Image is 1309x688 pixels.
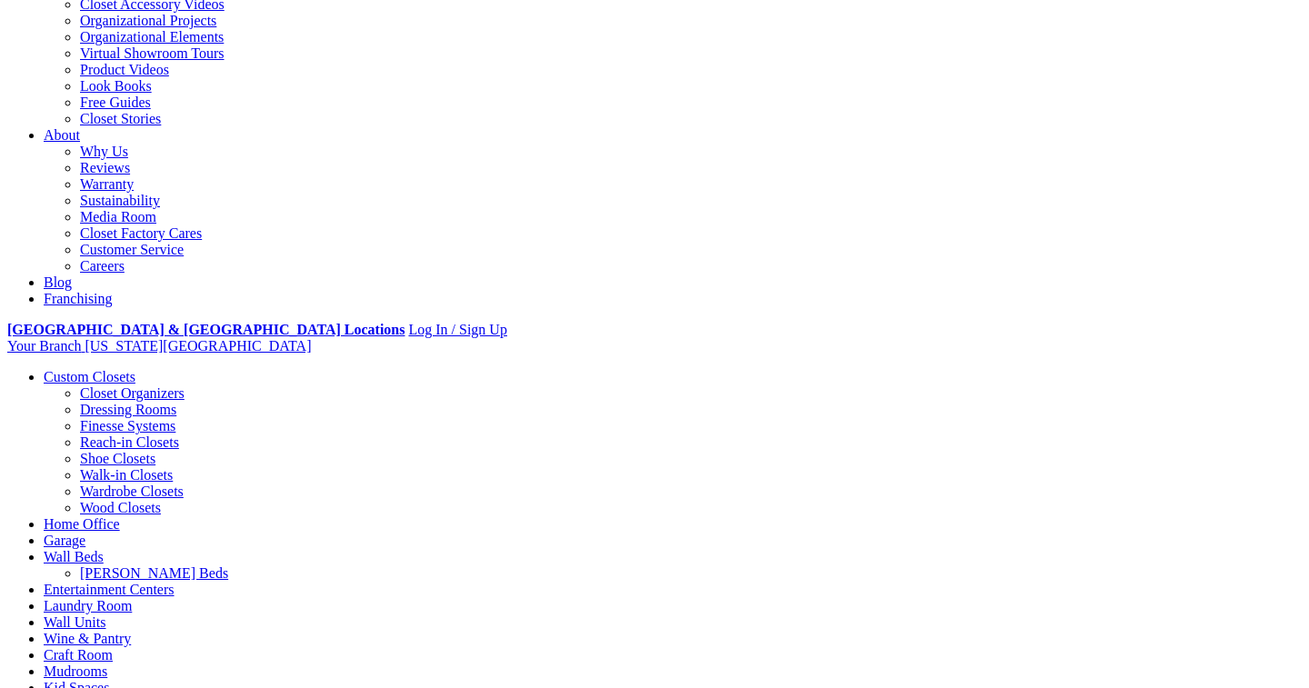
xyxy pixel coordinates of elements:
a: [PERSON_NAME] Beds [80,565,228,581]
a: Wardrobe Closets [80,484,184,499]
a: Free Guides [80,95,151,110]
a: Closet Organizers [80,385,185,401]
a: Product Videos [80,62,169,77]
a: Shoe Closets [80,451,155,466]
a: Wine & Pantry [44,631,131,646]
a: Your Branch [US_STATE][GEOGRAPHIC_DATA] [7,338,311,354]
a: Closet Stories [80,111,161,126]
a: Customer Service [80,242,184,257]
a: Dressing Rooms [80,402,176,417]
a: Virtual Showroom Tours [80,45,225,61]
a: Home Office [44,516,120,532]
a: About [44,127,80,143]
a: [GEOGRAPHIC_DATA] & [GEOGRAPHIC_DATA] Locations [7,322,405,337]
a: Careers [80,258,125,274]
a: Finesse Systems [80,418,175,434]
a: Franchising [44,291,113,306]
a: Custom Closets [44,369,135,384]
a: Organizational Projects [80,13,216,28]
a: Reviews [80,160,130,175]
a: Warranty [80,176,134,192]
a: Entertainment Centers [44,582,175,597]
a: Mudrooms [44,663,107,679]
a: Wall Units [44,614,105,630]
a: Laundry Room [44,598,132,613]
a: Wood Closets [80,500,161,515]
a: Sustainability [80,193,160,208]
span: Your Branch [7,338,81,354]
a: Organizational Elements [80,29,224,45]
a: Look Books [80,78,152,94]
a: Log In / Sign Up [408,322,506,337]
span: [US_STATE][GEOGRAPHIC_DATA] [85,338,311,354]
a: Wall Beds [44,549,104,564]
a: Reach-in Closets [80,434,179,450]
a: Craft Room [44,647,113,663]
a: Media Room [80,209,156,224]
a: Blog [44,274,72,290]
a: Garage [44,533,85,548]
a: Why Us [80,144,128,159]
a: Closet Factory Cares [80,225,202,241]
a: Walk-in Closets [80,467,173,483]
